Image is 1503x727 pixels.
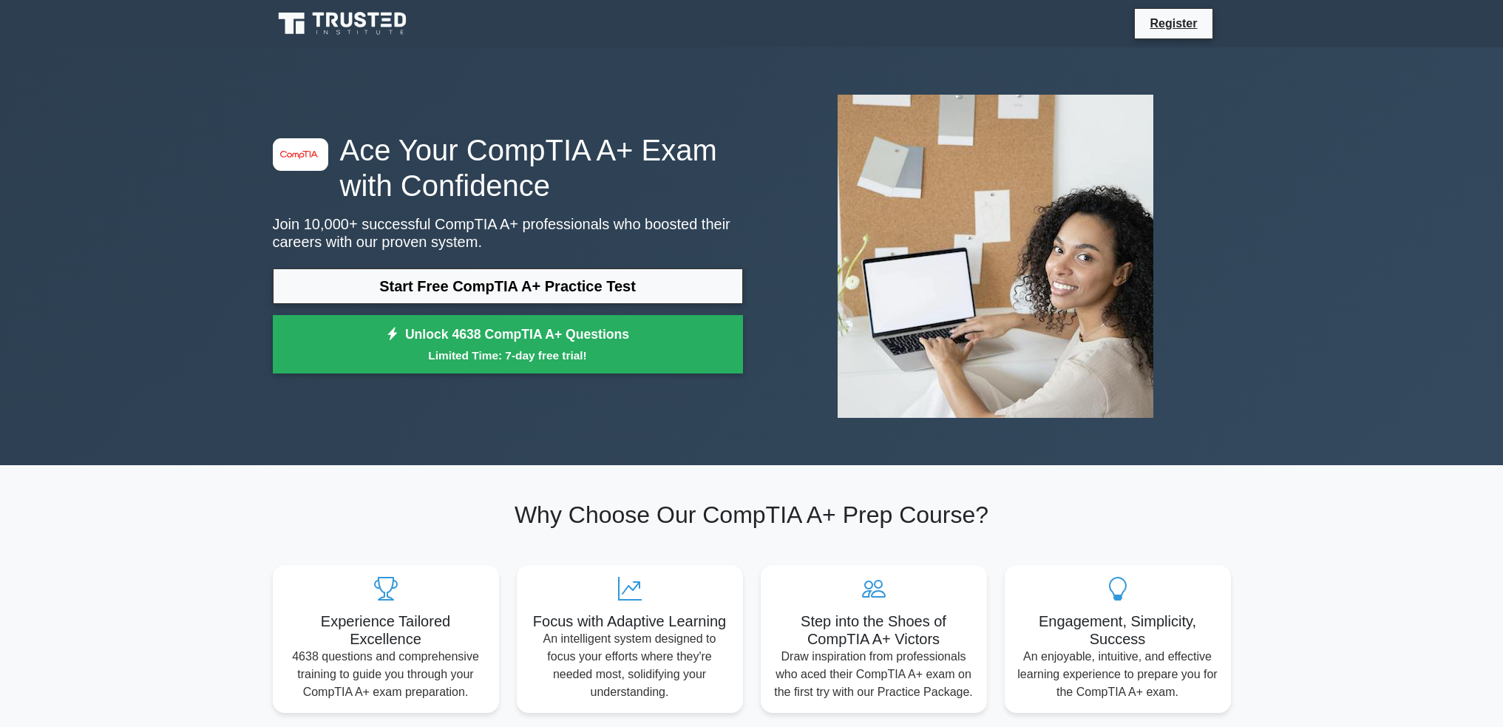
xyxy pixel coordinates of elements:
a: Unlock 4638 CompTIA A+ QuestionsLimited Time: 7-day free trial! [273,315,743,374]
a: Register [1141,14,1206,33]
h5: Step into the Shoes of CompTIA A+ Victors [773,612,975,648]
small: Limited Time: 7-day free trial! [291,347,725,364]
a: Start Free CompTIA A+ Practice Test [273,268,743,304]
h5: Engagement, Simplicity, Success [1017,612,1219,648]
h5: Focus with Adaptive Learning [529,612,731,630]
p: 4638 questions and comprehensive training to guide you through your CompTIA A+ exam preparation. [285,648,487,701]
h5: Experience Tailored Excellence [285,612,487,648]
h1: Ace Your CompTIA A+ Exam with Confidence [273,132,743,203]
p: Join 10,000+ successful CompTIA A+ professionals who boosted their careers with our proven system. [273,215,743,251]
h2: Why Choose Our CompTIA A+ Prep Course? [273,501,1231,529]
p: Draw inspiration from professionals who aced their CompTIA A+ exam on the first try with our Prac... [773,648,975,701]
p: An intelligent system designed to focus your efforts where they're needed most, solidifying your ... [529,630,731,701]
p: An enjoyable, intuitive, and effective learning experience to prepare you for the CompTIA A+ exam. [1017,648,1219,701]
